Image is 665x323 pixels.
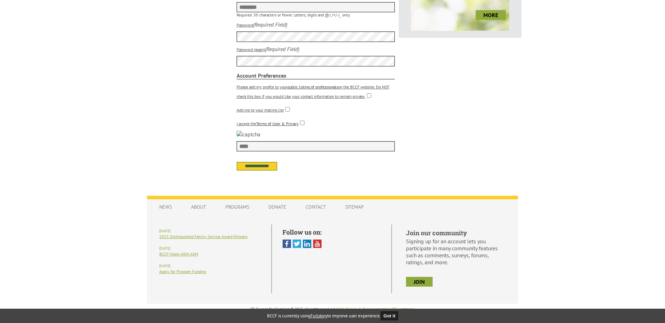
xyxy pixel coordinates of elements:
p: Required. 30 characters or fewer. Letters, digits and @/./+/-/_ only. [237,12,395,17]
img: You Tube [313,239,322,248]
a: Fullstory [310,313,327,319]
a: BCCF Hosts 48th AGM [159,251,198,257]
p: BC Council for Families © 2015, All rights reserved. | . [147,307,518,311]
strong: Account Preferences [237,72,395,79]
img: Linked In [303,239,311,248]
i: (Required Field) [265,45,299,52]
a: Sitemap [338,200,371,214]
a: join [406,277,433,287]
a: Terms of User & Privacy [256,121,299,126]
img: captcha [237,131,260,138]
h6: [DATE] [159,246,261,251]
img: Facebook [282,239,291,248]
h5: Follow us on: [282,228,381,236]
a: more [476,10,506,20]
button: Got it [381,311,398,320]
a: Web Design & Development by VCN webteam [337,307,414,311]
a: Contact [299,200,333,214]
label: Add me to your mailing list [237,107,284,113]
i: (Required Field) [253,21,287,28]
a: Donate [261,200,293,214]
label: I accept the [237,121,299,126]
a: public listing of professionals [287,84,338,89]
a: News [152,200,179,214]
p: Signing up for an account lets you participate in many community features such as comments, surve... [406,238,506,266]
a: 2025 Distinguished Family Service Award Winners [159,234,247,239]
h6: [DATE] [159,264,261,268]
label: Password (again) [237,47,265,52]
a: Programs [218,200,256,214]
label: Password [237,22,253,28]
h5: Join our community [406,229,506,237]
a: About [184,200,213,214]
a: Apply for Program Funding [159,269,206,274]
img: Twitter [293,239,301,248]
h6: [DATE] [159,229,261,233]
label: Please add my profile to your on the BCCF website. Do NOT check this box if you would like your c... [237,84,390,99]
